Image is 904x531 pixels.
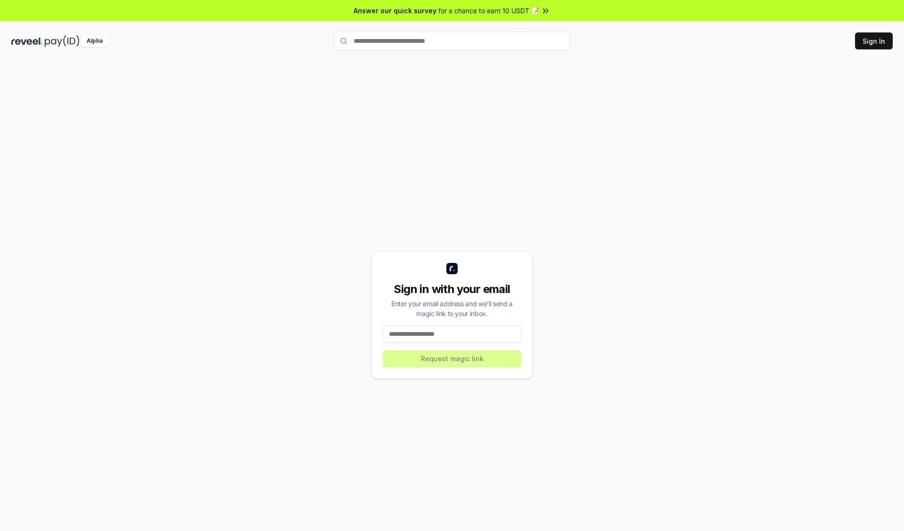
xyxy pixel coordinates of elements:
button: Sign In [855,32,893,49]
div: Alpha [81,35,108,47]
img: logo_small [446,263,458,274]
img: reveel_dark [11,35,43,47]
div: Enter your email address and we’ll send a magic link to your inbox. [383,299,521,318]
img: pay_id [45,35,80,47]
span: for a chance to earn 10 USDT 📝 [438,6,539,16]
div: Sign in with your email [383,282,521,297]
span: Answer our quick survey [354,6,436,16]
